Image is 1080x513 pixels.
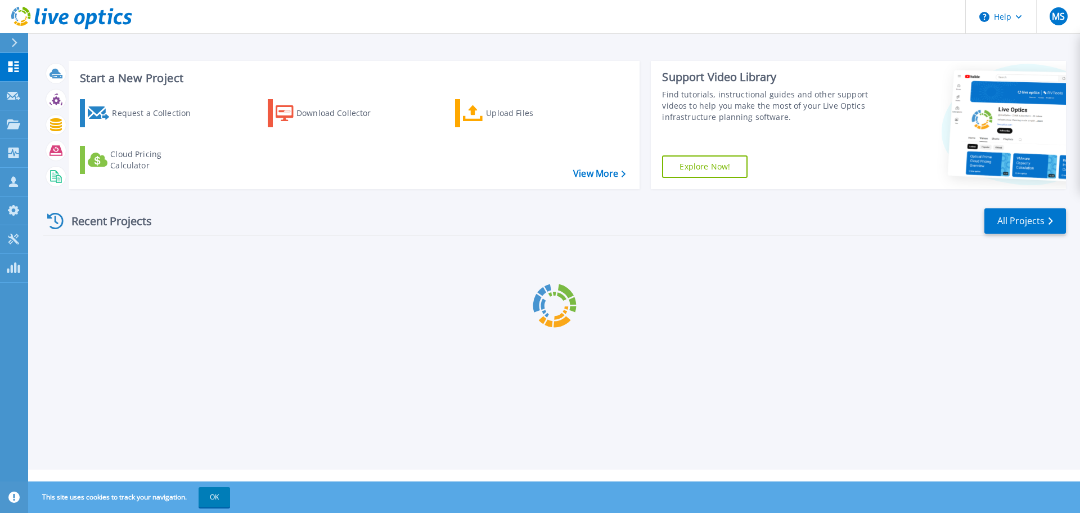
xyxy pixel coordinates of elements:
[1052,12,1065,21] span: MS
[662,155,748,178] a: Explore Now!
[80,72,625,84] h3: Start a New Project
[573,168,625,179] a: View More
[31,487,230,507] span: This site uses cookies to track your navigation.
[296,102,386,124] div: Download Collector
[43,207,167,235] div: Recent Projects
[662,70,874,84] div: Support Video Library
[268,99,393,127] a: Download Collector
[486,102,576,124] div: Upload Files
[455,99,580,127] a: Upload Files
[110,149,200,171] div: Cloud Pricing Calculator
[199,487,230,507] button: OK
[984,208,1066,234] a: All Projects
[112,102,202,124] div: Request a Collection
[80,146,205,174] a: Cloud Pricing Calculator
[662,89,874,123] div: Find tutorials, instructional guides and other support videos to help you make the most of your L...
[80,99,205,127] a: Request a Collection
